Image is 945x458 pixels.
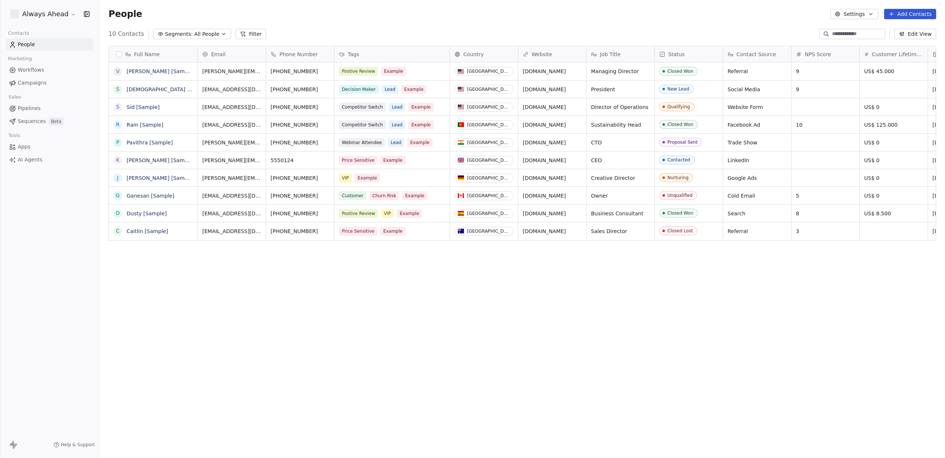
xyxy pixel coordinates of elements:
[728,174,787,182] span: Google Ads
[5,53,35,64] span: Marketing
[279,51,318,58] span: Phone Number
[587,46,654,62] div: Job Title
[22,9,69,19] span: Always Ahead
[109,8,142,20] span: People
[109,62,198,431] div: grid
[271,192,330,199] span: [PHONE_NUMBER]
[523,122,566,128] a: [DOMAIN_NAME]
[796,121,855,129] span: 10
[109,30,144,38] span: 10 Contacts
[894,29,936,39] button: Edit View
[408,120,433,129] span: Example
[667,193,693,198] div: Unqualified
[728,139,787,146] span: Trade Show
[116,192,120,199] div: G
[127,122,164,128] a: Ram [Sample]
[339,174,352,182] span: VIP
[339,103,386,112] span: Competitor Switch
[864,139,923,146] span: US$ 0
[796,228,855,235] span: 3
[127,140,173,146] a: Pavithra [Sample]
[864,174,923,182] span: US$ 0
[127,104,160,110] a: Sid [Sample]
[339,209,378,218] span: Postive Review
[6,141,93,153] a: Apps
[728,210,787,217] span: Search
[728,121,787,129] span: Facebook Ad
[271,139,330,146] span: [PHONE_NUMBER]
[339,67,378,76] span: Postive Review
[165,30,193,38] span: Segments:
[49,118,63,125] span: Beta
[723,46,791,62] div: Contact Source
[198,46,266,62] div: Email
[667,228,693,233] div: Closed Lost
[518,46,586,62] div: Website
[796,68,855,75] span: 9
[388,138,404,147] span: Lead
[54,442,95,448] a: Help & Support
[591,228,650,235] span: Sales Director
[791,46,859,62] div: NPS Score
[667,104,690,109] div: Qualifying
[202,157,261,164] span: [PERSON_NAME][EMAIL_ADDRESS][DOMAIN_NAME]
[202,68,261,75] span: [PERSON_NAME][EMAIL_ADDRESS][DOMAIN_NAME]
[591,210,650,217] span: Business Consultant
[407,138,432,147] span: Example
[381,209,394,218] span: VIP
[194,30,219,38] span: All People
[668,51,685,58] span: Status
[523,68,566,74] a: [DOMAIN_NAME]
[271,228,330,235] span: [PHONE_NUMBER]
[9,8,78,20] button: Always Ahead
[591,121,650,129] span: Sustainability Head
[271,210,330,217] span: [PHONE_NUMBER]
[728,103,787,111] span: Website Form
[667,122,693,127] div: Closed Won
[116,68,120,75] div: V
[339,120,386,129] span: Competitor Switch
[18,105,41,112] span: Pipelines
[408,103,433,112] span: Example
[380,156,405,165] span: Example
[127,157,195,163] a: [PERSON_NAME] [Sample]
[334,46,450,62] div: Tags
[370,191,399,200] span: Churn Risk
[380,227,405,236] span: Example
[467,193,510,198] div: [GEOGRAPHIC_DATA]
[127,175,195,181] a: [PERSON_NAME] [Sample]
[467,229,510,234] div: [GEOGRAPHIC_DATA]
[796,210,855,217] span: 8
[116,227,120,235] div: C
[6,38,93,51] a: People
[18,79,47,87] span: Campaigns
[397,209,422,218] span: Example
[127,193,175,199] a: Ganesan [Sample]
[339,85,379,94] span: Decision Maker
[339,191,367,200] span: Customer
[6,115,93,127] a: SequencesBeta
[523,140,566,146] a: [DOMAIN_NAME]
[667,211,693,216] div: Closed Won
[467,87,510,92] div: [GEOGRAPHIC_DATA]
[127,86,210,92] a: [DEMOGRAPHIC_DATA] [Sample]
[523,86,566,92] a: [DOMAIN_NAME]
[116,209,120,217] div: D
[6,77,93,89] a: Campaigns
[116,156,119,164] div: K
[463,51,484,58] span: Country
[884,9,936,19] button: Add Contacts
[339,227,377,236] span: Price Sensitive
[467,105,510,110] div: [GEOGRAPHIC_DATA]
[667,157,690,163] div: Contacted
[523,211,566,216] a: [DOMAIN_NAME]
[523,193,566,199] a: [DOMAIN_NAME]
[805,51,831,58] span: NPS Score
[271,121,330,129] span: [PHONE_NUMBER]
[591,157,650,164] span: CEO
[271,68,330,75] span: [PHONE_NUMBER]
[18,156,42,164] span: AI Agents
[117,174,118,182] div: J
[728,192,787,199] span: Cold Email
[591,86,650,93] span: President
